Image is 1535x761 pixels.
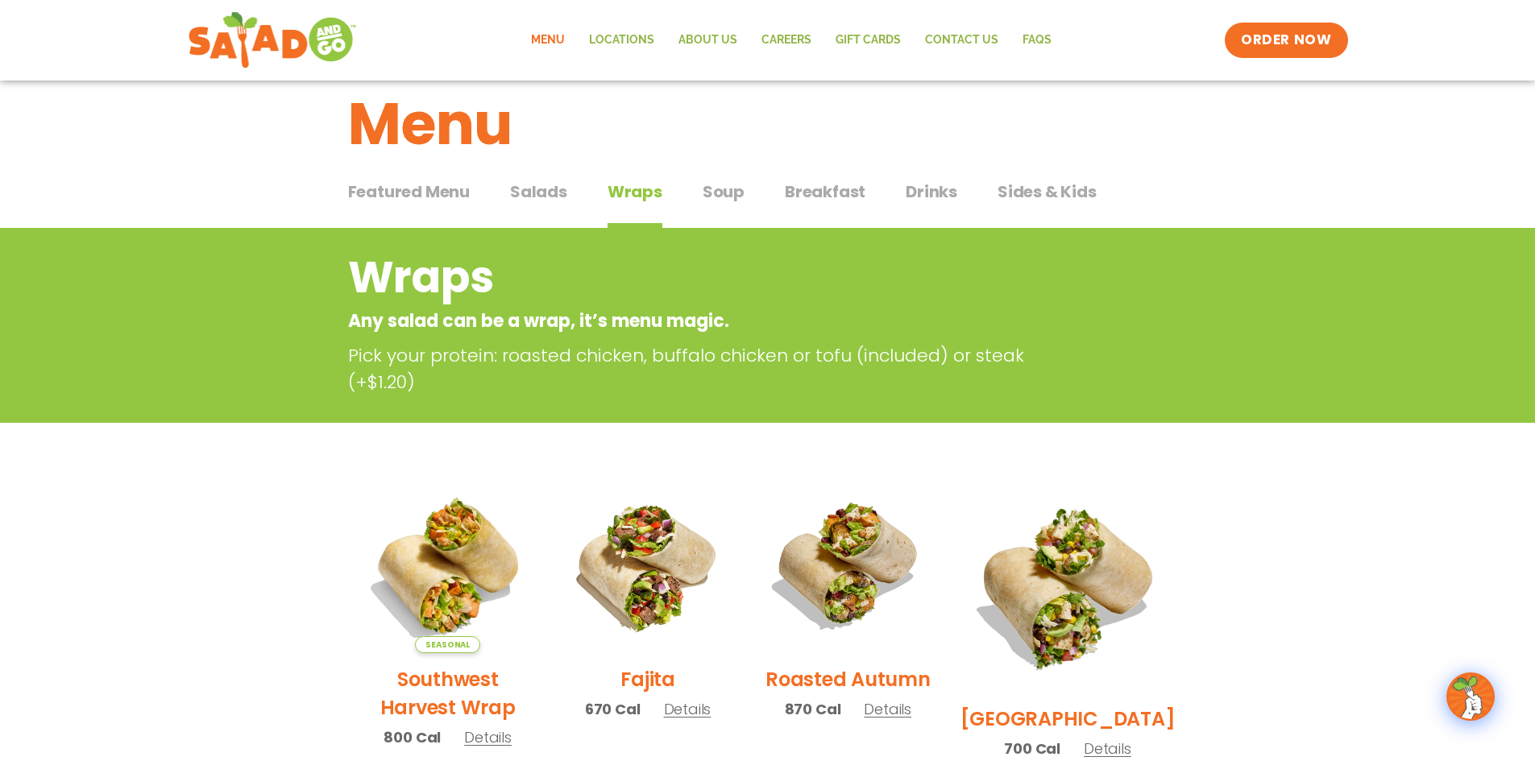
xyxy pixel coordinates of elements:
[785,180,865,204] span: Breakfast
[913,22,1010,59] a: Contact Us
[348,81,1188,168] h1: Menu
[1010,22,1064,59] a: FAQs
[415,636,480,653] span: Seasonal
[384,726,441,748] span: 800 Cal
[464,727,512,747] span: Details
[906,180,957,204] span: Drinks
[960,478,1176,693] img: Product photo for BBQ Ranch Wrap
[188,8,358,72] img: new-SAG-logo-768×292
[360,665,536,722] h2: Southwest Harvest Wrap
[749,22,824,59] a: Careers
[785,698,841,720] span: 870 Cal
[1241,31,1331,50] span: ORDER NOW
[620,665,675,693] h2: Fajita
[1225,23,1347,58] a: ORDER NOW
[1448,674,1493,719] img: wpChatIcon
[864,699,911,719] span: Details
[703,180,745,204] span: Soup
[519,22,577,59] a: Menu
[510,180,567,204] span: Salads
[760,478,936,653] img: Product photo for Roasted Autumn Wrap
[960,705,1176,733] h2: [GEOGRAPHIC_DATA]
[360,478,536,653] img: Product photo for Southwest Harvest Wrap
[666,22,749,59] a: About Us
[519,22,1064,59] nav: Menu
[348,342,1065,395] p: Pick your protein: roasted chicken, buffalo chicken or tofu (included) or steak (+$1.20)
[664,699,711,719] span: Details
[585,698,641,720] span: 670 Cal
[998,180,1097,204] span: Sides & Kids
[577,22,666,59] a: Locations
[1084,738,1131,759] span: Details
[1004,738,1060,759] span: 700 Cal
[560,478,736,653] img: Product photo for Fajita Wrap
[348,245,1058,310] h2: Wraps
[765,665,931,693] h2: Roasted Autumn
[348,174,1188,229] div: Tabbed content
[348,308,1058,334] p: Any salad can be a wrap, it’s menu magic.
[608,180,662,204] span: Wraps
[824,22,913,59] a: GIFT CARDS
[348,180,470,204] span: Featured Menu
